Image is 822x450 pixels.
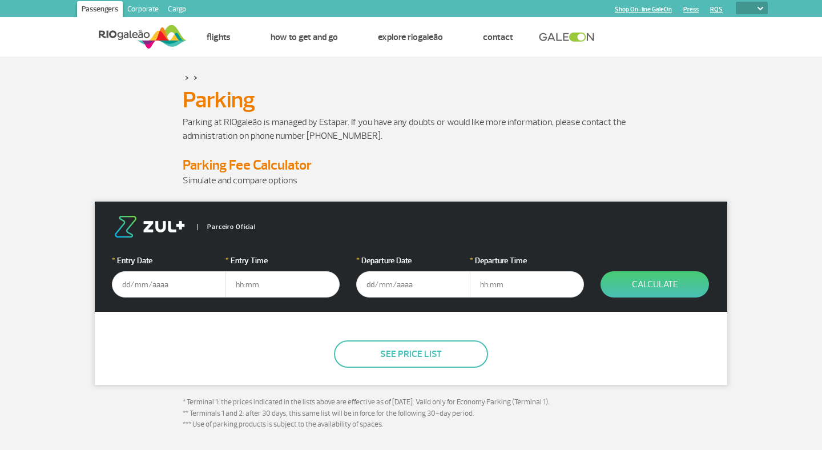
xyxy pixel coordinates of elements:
[378,31,443,43] a: Explore RIOgaleão
[470,255,584,267] label: Departure Time
[197,224,256,230] span: Parceiro Oficial
[683,6,699,13] a: Press
[225,271,340,298] input: hh:mm
[183,397,639,441] p: * Terminal 1: the prices indicated in the lists above are effective as of [DATE]. Valid only for ...
[183,115,639,143] p: Parking at RIOgaleão is managed by Estapar. If you have any doubts or would like more information...
[615,6,672,13] a: Shop On-line GaleOn
[601,271,709,298] button: Calculate
[194,71,198,84] a: >
[225,255,340,267] label: Entry Time
[334,340,488,368] button: See price list
[112,271,226,298] input: dd/mm/aaaa
[112,216,187,238] img: logo-zul.png
[183,156,639,174] h4: Parking Fee Calculator
[356,255,470,267] label: Departure Date
[271,31,338,43] a: How to get and go
[183,174,639,187] p: Simulate and compare options
[483,31,513,43] a: Contact
[183,90,639,110] h1: Parking
[470,271,584,298] input: hh:mm
[163,1,191,19] a: Cargo
[77,1,123,19] a: Passengers
[710,6,723,13] a: RQS
[112,255,226,267] label: Entry Date
[123,1,163,19] a: Corporate
[185,71,189,84] a: >
[207,31,231,43] a: Flights
[356,271,470,298] input: dd/mm/aaaa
